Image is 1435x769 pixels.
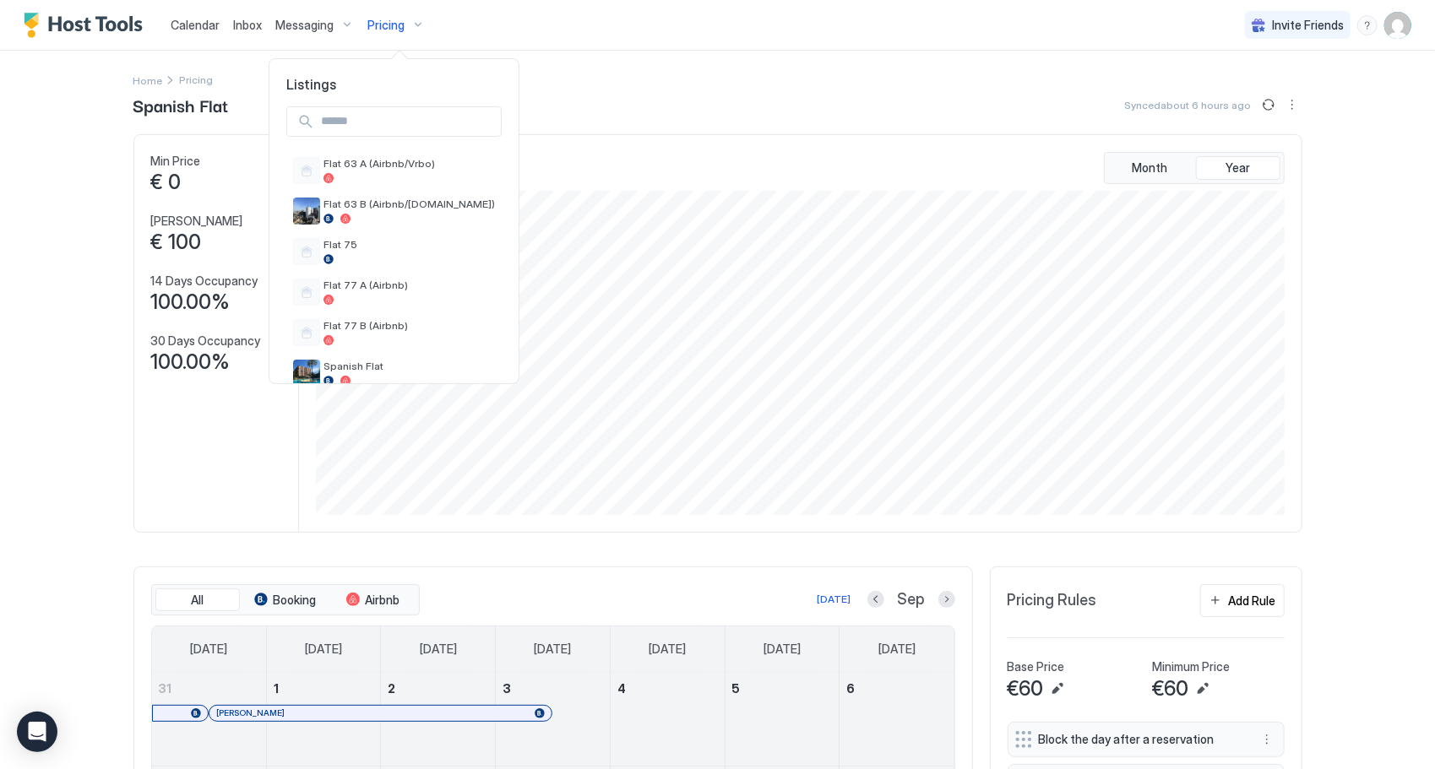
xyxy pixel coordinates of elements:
div: listing image [293,360,320,387]
div: listing image [293,198,320,225]
span: Spanish Flat [323,360,495,372]
span: Listings [269,76,519,93]
span: Flat 77 B (Airbnb) [323,319,495,332]
input: Input Field [314,107,501,136]
div: Open Intercom Messenger [17,712,57,752]
span: Flat 75 [323,238,495,251]
span: Flat 77 A (Airbnb) [323,279,495,291]
span: Flat 63 B (Airbnb/[DOMAIN_NAME]) [323,198,495,210]
span: Flat 63 A (Airbnb/Vrbo) [323,157,495,170]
